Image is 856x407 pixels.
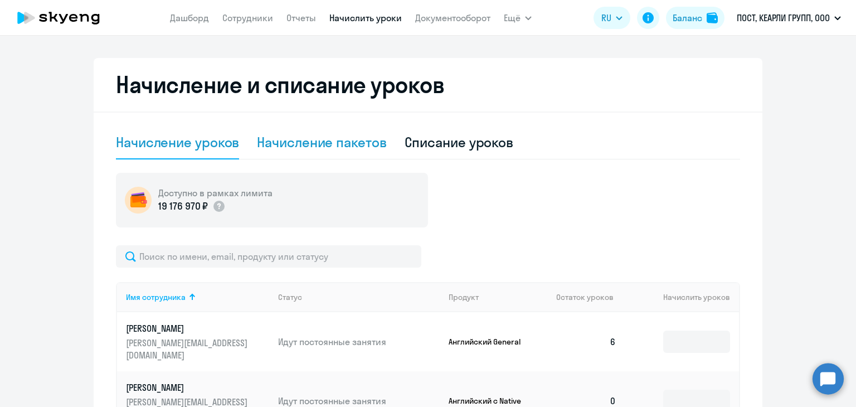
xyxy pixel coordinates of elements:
[158,199,208,214] p: 19 176 970 ₽
[601,11,611,25] span: RU
[158,187,273,199] h5: Доступно в рамках лимита
[126,337,251,361] p: [PERSON_NAME][EMAIL_ADDRESS][DOMAIN_NAME]
[116,133,239,151] div: Начисление уроков
[504,11,521,25] span: Ещё
[126,381,251,394] p: [PERSON_NAME]
[125,187,152,214] img: wallet-circle.png
[625,282,739,312] th: Начислить уроков
[286,12,316,23] a: Отчеты
[547,312,625,371] td: 6
[737,11,830,25] p: ПОСТ, КЕАРЛИ ГРУПП, ООО
[666,7,724,29] button: Балансbalance
[222,12,273,23] a: Сотрудники
[278,292,302,302] div: Статус
[126,322,251,335] p: [PERSON_NAME]
[731,4,847,31] button: ПОСТ, КЕАРЛИ ГРУПП, ООО
[556,292,614,302] span: Остаток уроков
[405,133,514,151] div: Списание уроков
[257,133,386,151] div: Начисление пакетов
[278,395,440,407] p: Идут постоянные занятия
[707,12,718,23] img: balance
[673,11,702,25] div: Баланс
[449,292,548,302] div: Продукт
[278,292,440,302] div: Статус
[449,396,532,406] p: Английский с Native
[594,7,630,29] button: RU
[278,336,440,348] p: Идут постоянные занятия
[116,245,421,268] input: Поиск по имени, email, продукту или статусу
[504,7,532,29] button: Ещё
[449,292,479,302] div: Продукт
[116,71,740,98] h2: Начисление и списание уроков
[449,337,532,347] p: Английский General
[126,322,269,361] a: [PERSON_NAME][PERSON_NAME][EMAIL_ADDRESS][DOMAIN_NAME]
[170,12,209,23] a: Дашборд
[126,292,269,302] div: Имя сотрудника
[329,12,402,23] a: Начислить уроки
[556,292,625,302] div: Остаток уроков
[126,292,186,302] div: Имя сотрудника
[415,12,490,23] a: Документооборот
